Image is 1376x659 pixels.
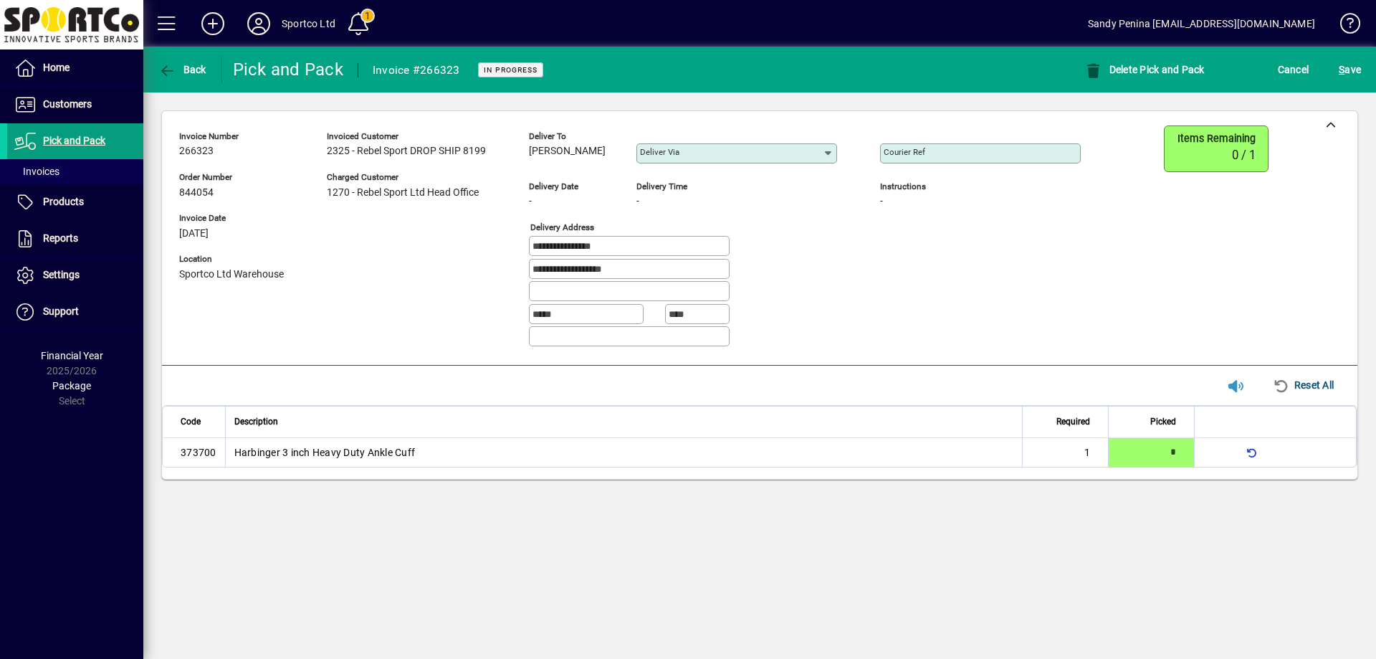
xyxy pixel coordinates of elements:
div: Sportco Ltd [282,12,335,35]
span: Reset All [1273,374,1334,397]
span: [PERSON_NAME] [529,146,606,157]
span: Description [234,414,278,430]
span: Required [1056,414,1090,430]
a: Customers [7,87,143,123]
div: Invoice #266323 [373,59,460,82]
span: - [529,196,532,207]
a: Settings [7,257,143,293]
button: Reset All [1267,372,1339,398]
span: - [880,196,883,207]
app-page-header-button: Back [143,57,222,82]
button: Add [190,11,236,37]
span: Invoice Date [179,214,284,223]
span: Code [181,414,201,430]
span: 0 / 1 [1232,148,1256,162]
span: [DATE] [179,228,209,240]
button: Back [155,57,210,82]
span: Delivery time [636,182,722,191]
span: Support [43,305,79,317]
span: Invoices [14,166,59,177]
span: Financial Year [41,350,103,361]
button: Cancel [1274,57,1313,82]
mat-label: Courier Ref [884,147,925,157]
div: Sandy Penina [EMAIL_ADDRESS][DOMAIN_NAME] [1088,12,1315,35]
button: Delete Pick and Pack [1081,57,1208,82]
span: Order number [179,173,284,182]
span: Charged customer [327,173,486,182]
a: Knowledge Base [1329,3,1358,49]
a: Reports [7,221,143,257]
span: In Progress [484,65,537,75]
span: Location [179,255,284,264]
td: 373700 [163,438,225,467]
button: Profile [236,11,282,37]
span: Settings [43,269,80,280]
mat-label: Deliver via [640,147,679,157]
td: 1 [1022,438,1108,467]
span: ave [1339,58,1361,81]
span: Customers [43,98,92,110]
span: Pick and Pack [43,135,105,146]
a: Invoices [7,159,143,184]
span: Reports [43,232,78,244]
span: Cancel [1278,58,1309,81]
span: Package [52,380,91,392]
span: 1270 - Rebel Sport Ltd Head Office [327,187,479,199]
a: Home [7,50,143,86]
span: Sportco Ltd Warehouse [179,269,284,280]
span: S [1339,64,1344,75]
span: - [636,196,639,207]
td: Harbinger 3 inch Heavy Duty Ankle Cuff [225,438,1023,467]
a: Support [7,294,143,330]
span: Delete Pick and Pack [1084,64,1205,75]
span: Delivery date [529,182,615,191]
span: Picked [1150,414,1176,430]
span: 266323 [179,146,214,157]
span: Home [43,62,70,73]
div: Pick and Pack [233,58,343,81]
span: 2325 - Rebel Sport DROP SHIP 8199 [327,146,486,157]
span: Products [43,196,84,207]
span: Back [158,64,206,75]
span: Instructions [880,182,1081,191]
span: 844054 [179,187,214,199]
a: Products [7,184,143,220]
button: Save [1335,57,1365,82]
